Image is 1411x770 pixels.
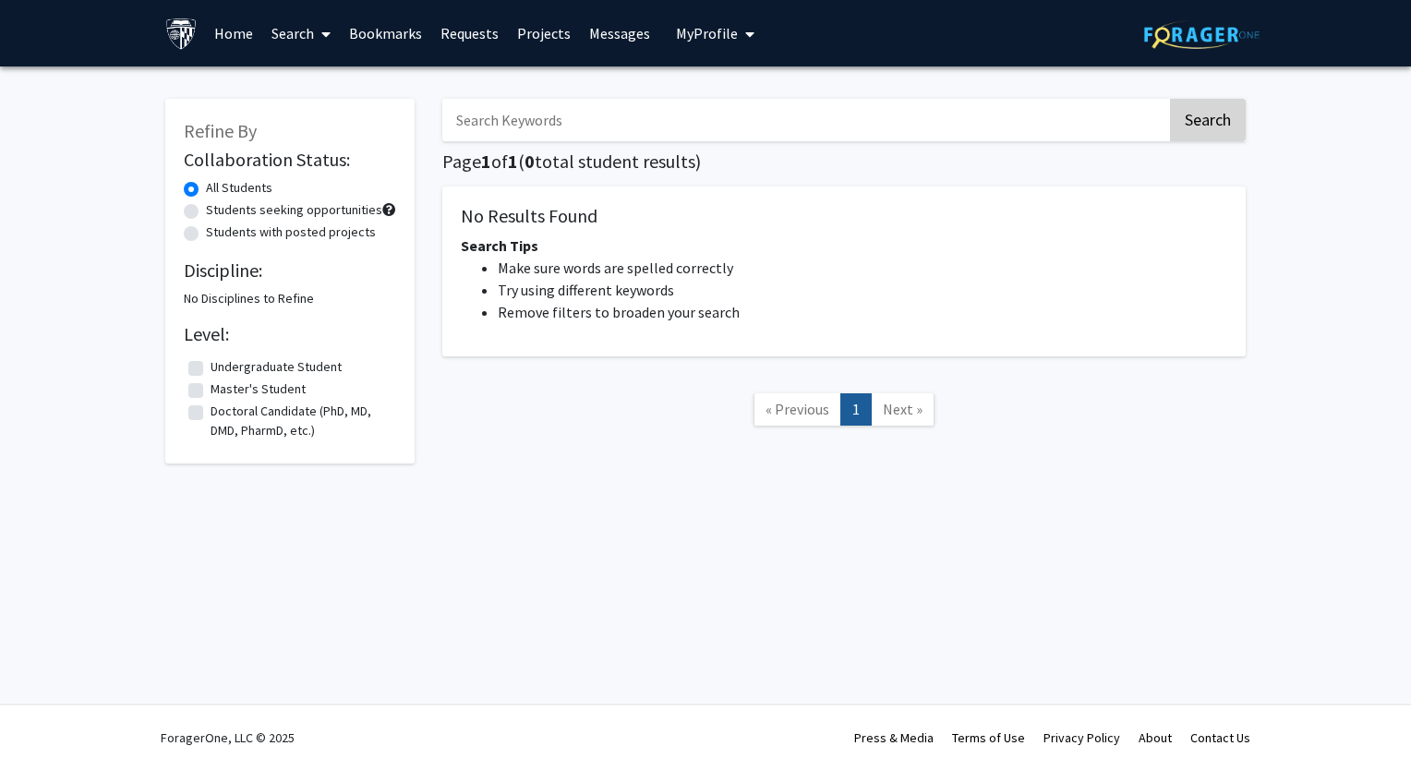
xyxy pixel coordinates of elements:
[508,1,580,66] a: Projects
[184,259,396,282] h2: Discipline:
[498,257,1227,279] li: Make sure words are spelled correctly
[340,1,431,66] a: Bookmarks
[14,687,78,756] iframe: Chat
[262,1,340,66] a: Search
[211,357,342,377] label: Undergraduate Student
[481,150,491,173] span: 1
[442,99,1167,141] input: Search Keywords
[871,393,935,426] a: Next Page
[766,400,829,418] span: « Previous
[205,1,262,66] a: Home
[442,150,1246,173] h1: Page of ( total student results)
[854,729,934,746] a: Press & Media
[206,223,376,242] label: Students with posted projects
[184,289,396,308] div: No Disciplines to Refine
[184,149,396,171] h2: Collaboration Status:
[206,178,272,198] label: All Students
[161,705,295,770] div: ForagerOne, LLC © 2025
[1170,99,1246,141] button: Search
[461,236,538,255] span: Search Tips
[498,301,1227,323] li: Remove filters to broaden your search
[431,1,508,66] a: Requests
[1139,729,1172,746] a: About
[754,393,841,426] a: Previous Page
[211,379,306,399] label: Master's Student
[211,402,392,440] label: Doctoral Candidate (PhD, MD, DMD, PharmD, etc.)
[442,375,1246,450] nav: Page navigation
[165,18,198,50] img: Johns Hopkins University Logo
[580,1,659,66] a: Messages
[1190,729,1250,746] a: Contact Us
[498,279,1227,301] li: Try using different keywords
[206,200,382,220] label: Students seeking opportunities
[676,24,738,42] span: My Profile
[184,119,257,142] span: Refine By
[184,323,396,345] h2: Level:
[461,205,1227,227] h5: No Results Found
[883,400,923,418] span: Next »
[1144,20,1260,49] img: ForagerOne Logo
[525,150,535,173] span: 0
[952,729,1025,746] a: Terms of Use
[1043,729,1120,746] a: Privacy Policy
[840,393,872,426] a: 1
[508,150,518,173] span: 1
